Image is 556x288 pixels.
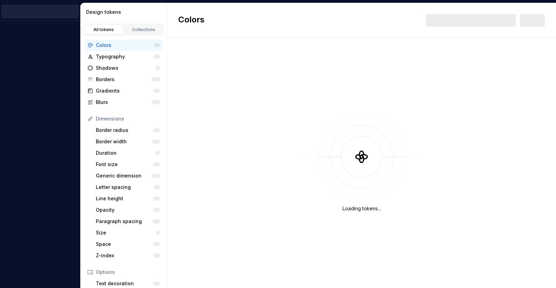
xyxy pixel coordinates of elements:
a: Font size [93,159,163,170]
div: Opacity [96,207,153,213]
div: Letter spacing [96,184,154,191]
div: Space [96,241,153,248]
a: Border radius [93,125,163,136]
a: Colors [85,40,163,51]
a: Typography [85,51,163,62]
div: Options [96,269,160,276]
div: Gradients [96,87,153,94]
div: Size [96,229,156,236]
div: Text decoration [96,280,153,287]
a: Space [93,239,163,250]
div: All tokens [86,27,121,32]
div: Border radius [96,127,153,134]
div: Generic dimension [96,172,152,179]
div: Collections [127,27,161,32]
a: Borders [85,74,163,85]
div: Paragraph spacing [96,218,153,225]
a: Shadows [85,63,163,74]
a: Line height [93,193,163,204]
div: Line height [96,195,153,202]
div: Typography [96,53,154,60]
a: Gradients [85,85,163,96]
div: Borders [96,76,152,83]
div: Border width [96,138,152,145]
h2: Colors [178,14,204,27]
a: Letter spacing [93,182,163,193]
a: Size [93,227,163,238]
div: Duration [96,150,155,156]
a: Generic dimension [93,170,163,181]
div: Font size [96,161,153,168]
div: Loading tokens... [343,205,381,212]
div: Shadows [96,65,156,71]
a: Duration [93,147,163,159]
a: Z-index [93,250,163,261]
div: Colors [96,42,154,49]
div: Dimensions [96,115,160,122]
a: Opacity [93,204,163,215]
a: Paragraph spacing [93,216,163,227]
div: Design tokens [86,9,164,16]
div: Z-index [96,252,154,259]
a: Border width [93,136,163,147]
div: Blurs [96,99,152,106]
a: Blurs [85,97,163,108]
